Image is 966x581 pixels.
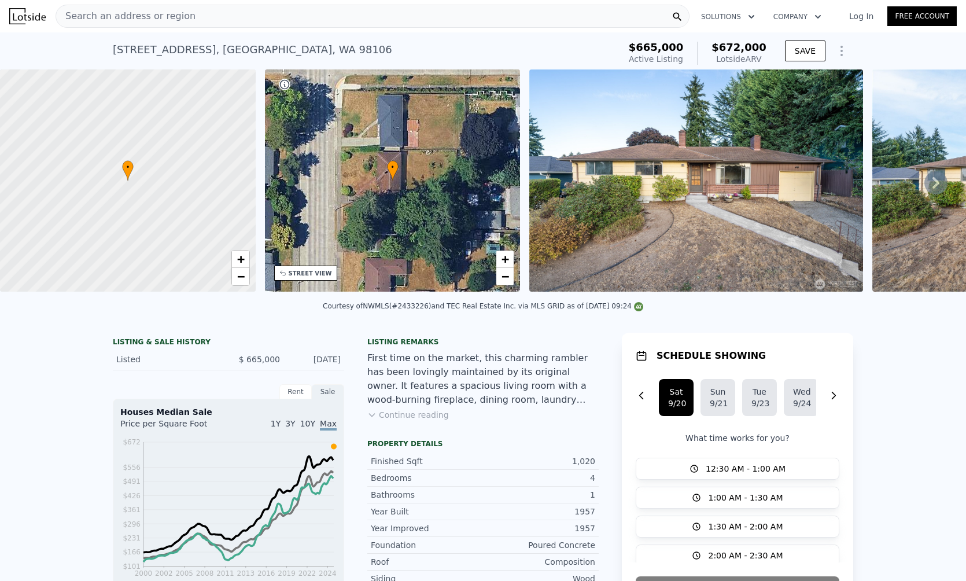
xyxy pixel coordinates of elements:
[751,398,768,409] div: 9/23
[496,251,514,268] a: Zoom in
[113,42,392,58] div: [STREET_ADDRESS] , [GEOGRAPHIC_DATA] , WA 98106
[742,379,777,416] button: Tue9/23
[237,569,255,578] tspan: 2013
[257,569,275,578] tspan: 2016
[278,569,296,578] tspan: 2019
[371,506,483,517] div: Year Built
[887,6,957,26] a: Free Account
[785,41,825,61] button: SAVE
[830,39,853,62] button: Show Options
[279,384,312,399] div: Rent
[123,562,141,571] tspan: $101
[502,252,509,266] span: +
[629,54,683,64] span: Active Listing
[710,386,726,398] div: Sun
[708,550,783,561] span: 2:00 AM - 2:30 AM
[120,418,228,436] div: Price per Square Foot
[122,160,134,181] div: •
[751,386,768,398] div: Tue
[502,269,509,284] span: −
[636,545,839,567] button: 2:00 AM - 2:30 AM
[483,489,595,501] div: 1
[371,472,483,484] div: Bedrooms
[483,556,595,568] div: Composition
[371,455,483,467] div: Finished Sqft
[237,269,244,284] span: −
[636,487,839,509] button: 1:00 AM - 1:30 AM
[367,337,599,347] div: Listing remarks
[239,355,280,364] span: $ 665,000
[300,419,315,428] span: 10Y
[496,268,514,285] a: Zoom out
[289,269,332,278] div: STREET VIEW
[116,354,219,365] div: Listed
[367,439,599,448] div: Property details
[371,523,483,534] div: Year Improved
[483,455,595,467] div: 1,020
[122,162,134,172] span: •
[56,9,196,23] span: Search an address or region
[123,464,141,472] tspan: $556
[123,506,141,514] tspan: $361
[668,386,684,398] div: Sat
[289,354,341,365] div: [DATE]
[483,472,595,484] div: 4
[793,386,809,398] div: Wed
[123,520,141,528] tspan: $296
[710,398,726,409] div: 9/21
[367,409,449,421] button: Continue reading
[123,438,141,446] tspan: $672
[784,379,818,416] button: Wed9/24
[636,516,839,538] button: 1:30 AM - 2:00 AM
[692,6,764,27] button: Solutions
[659,379,694,416] button: Sat9/20
[387,162,399,172] span: •
[237,252,244,266] span: +
[320,419,337,431] span: Max
[9,8,46,24] img: Lotside
[232,251,249,268] a: Zoom in
[298,569,316,578] tspan: 2022
[387,160,399,181] div: •
[711,41,766,53] span: $672,000
[323,302,643,310] div: Courtesy of NWMLS (#2433226) and TEC Real Estate Inc. via MLS GRID as of [DATE] 09:24
[120,406,337,418] div: Houses Median Sale
[155,569,173,578] tspan: 2002
[629,41,684,53] span: $665,000
[232,268,249,285] a: Zoom out
[135,569,153,578] tspan: 2000
[483,523,595,534] div: 1957
[711,53,766,65] div: Lotside ARV
[529,69,862,292] img: Sale: 169678750 Parcel: 98082684
[367,351,599,407] div: First time on the market, this charming rambler has been lovingly maintained by its original owne...
[319,569,337,578] tspan: 2024
[764,6,831,27] button: Company
[835,10,887,22] a: Log In
[216,569,234,578] tspan: 2011
[657,349,766,363] h1: SCHEDULE SHOWING
[123,492,141,500] tspan: $426
[123,548,141,556] tspan: $166
[285,419,295,428] span: 3Y
[706,463,786,475] span: 12:30 AM - 1:00 AM
[123,534,141,542] tspan: $231
[636,432,839,444] p: What time works for you?
[793,398,809,409] div: 9/24
[700,379,735,416] button: Sun9/21
[312,384,344,399] div: Sale
[636,458,839,480] button: 12:30 AM - 1:00 AM
[668,398,684,409] div: 9/20
[483,539,595,551] div: Poured Concrete
[371,539,483,551] div: Foundation
[483,506,595,517] div: 1957
[371,489,483,501] div: Bathrooms
[371,556,483,568] div: Roof
[113,337,344,349] div: LISTING & SALE HISTORY
[196,569,214,578] tspan: 2008
[634,302,643,311] img: NWMLS Logo
[708,521,783,532] span: 1:30 AM - 2:00 AM
[271,419,281,428] span: 1Y
[175,569,193,578] tspan: 2005
[123,477,141,486] tspan: $491
[708,492,783,503] span: 1:00 AM - 1:30 AM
